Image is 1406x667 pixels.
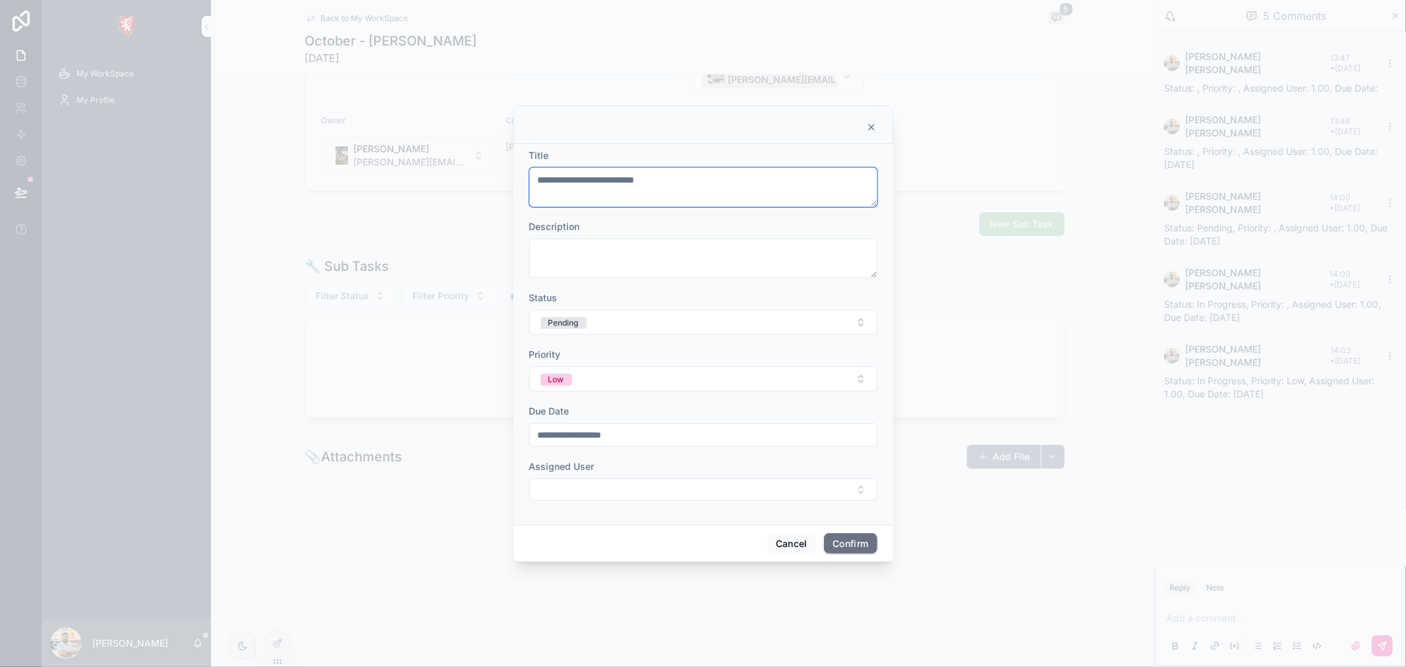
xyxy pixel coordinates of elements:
[529,292,558,303] span: Status
[824,533,877,554] button: Confirm
[529,221,580,232] span: Description
[529,349,561,360] span: Priority
[548,374,564,386] div: Low
[529,150,549,161] span: Title
[529,310,877,335] button: Select Button
[767,533,816,554] button: Cancel
[529,461,595,472] span: Assigned User
[529,478,877,501] button: Select Button
[529,405,570,417] span: Due Date
[529,366,877,391] button: Select Button
[548,317,579,329] div: Pending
